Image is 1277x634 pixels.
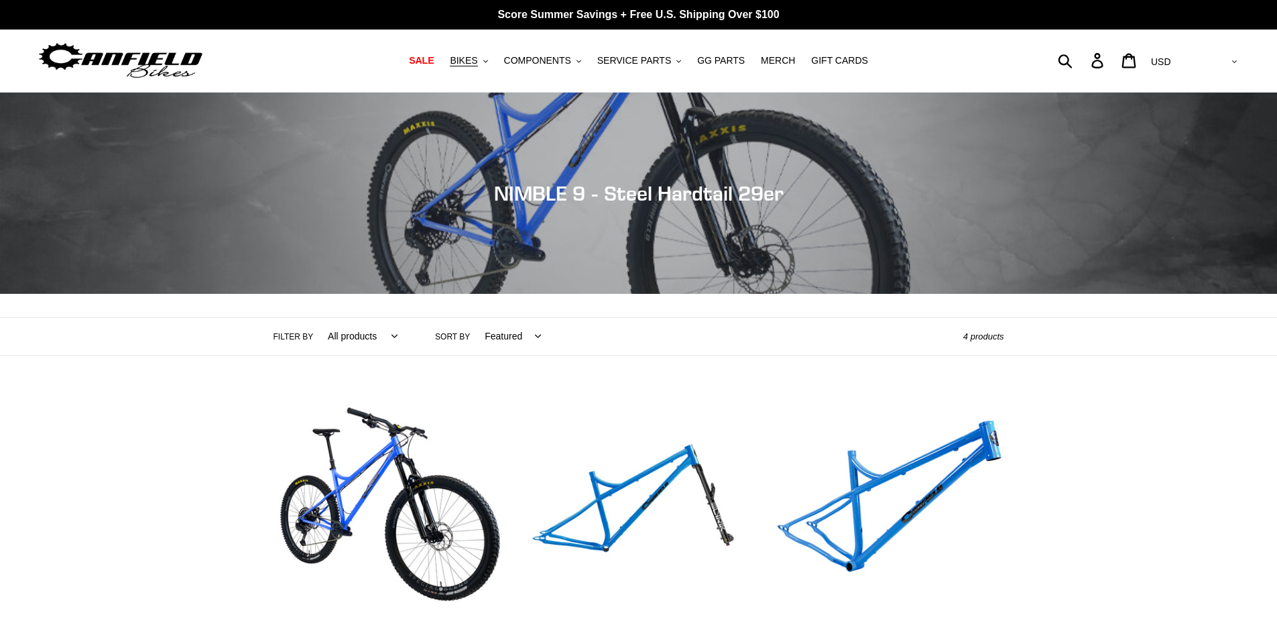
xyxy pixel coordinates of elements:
[504,55,571,66] span: COMPONENTS
[402,52,440,70] a: SALE
[811,55,868,66] span: GIFT CARDS
[804,52,875,70] a: GIFT CARDS
[761,55,795,66] span: MERCH
[690,52,751,70] a: GG PARTS
[37,40,204,82] img: Canfield Bikes
[754,52,802,70] a: MERCH
[963,331,1004,341] span: 4 products
[591,52,688,70] button: SERVICE PARTS
[597,55,671,66] span: SERVICE PARTS
[494,181,784,205] span: NIMBLE 9 - Steel Hardtail 29er
[450,55,477,66] span: BIKES
[409,55,434,66] span: SALE
[1065,46,1099,75] input: Search
[697,55,745,66] span: GG PARTS
[497,52,588,70] button: COMPONENTS
[273,331,314,343] label: Filter by
[435,331,470,343] label: Sort by
[443,52,494,70] button: BIKES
